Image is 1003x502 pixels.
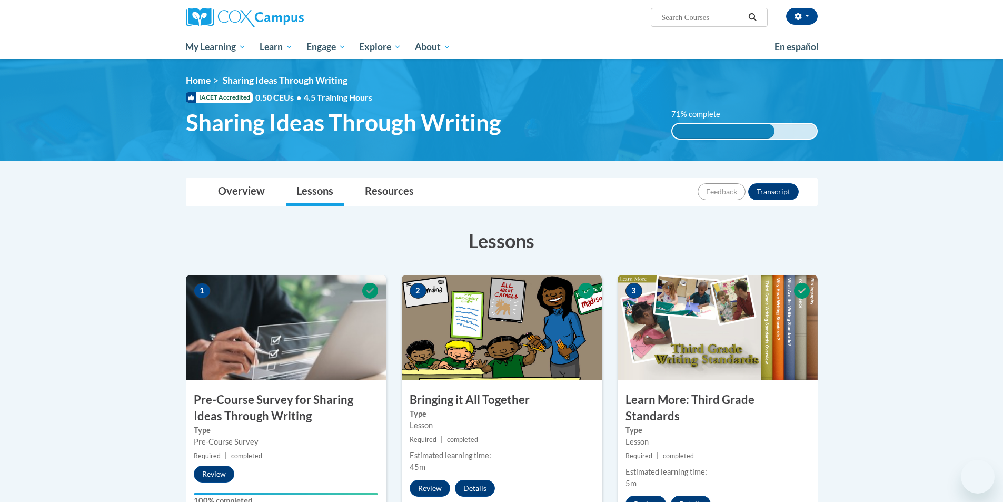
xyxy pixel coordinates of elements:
button: Details [455,480,495,497]
iframe: Button to launch messaging window [961,460,995,494]
div: Estimated learning time: [625,466,810,478]
span: • [296,92,301,102]
button: Search [744,11,760,24]
a: Resources [354,178,424,206]
span: 4.5 Training Hours [304,92,372,102]
span: 0.50 CEUs [255,92,304,103]
button: Feedback [698,183,746,200]
span: completed [231,452,262,460]
img: Course Image [186,275,386,380]
span: Engage [306,41,346,53]
span: 45m [410,462,425,471]
span: | [657,452,659,460]
span: Sharing Ideas Through Writing [223,75,347,86]
a: My Learning [179,35,253,59]
div: 71% complete [672,124,774,139]
span: My Learning [185,41,246,53]
span: Required [194,452,221,460]
button: Review [410,480,450,497]
span: Explore [359,41,401,53]
h3: Pre-Course Survey for Sharing Ideas Through Writing [186,392,386,425]
button: Review [194,466,234,483]
button: Account Settings [786,8,818,25]
div: Lesson [625,436,810,448]
input: Search Courses [660,11,744,24]
a: Home [186,75,211,86]
span: 2 [410,283,426,299]
span: Required [625,452,652,460]
span: 3 [625,283,642,299]
a: Cox Campus [186,8,386,27]
div: Estimated learning time: [410,450,594,461]
label: 71% complete [671,109,732,120]
img: Course Image [618,275,818,380]
a: En español [768,36,826,58]
h3: Lessons [186,228,818,254]
button: Transcript [748,183,799,200]
span: Learn [260,41,293,53]
h3: Learn More: Third Grade Standards [618,392,818,425]
h3: Bringing it All Together [402,392,602,408]
div: Pre-Course Survey [194,436,378,448]
img: Cox Campus [186,8,304,27]
span: completed [663,452,694,460]
a: Overview [207,178,275,206]
a: About [408,35,458,59]
img: Course Image [402,275,602,380]
div: Lesson [410,420,594,431]
div: Main menu [170,35,833,59]
a: Engage [300,35,353,59]
a: Lessons [286,178,344,206]
span: | [441,436,443,444]
span: Required [410,436,436,444]
label: Type [194,425,378,436]
span: completed [447,436,478,444]
span: 5m [625,479,637,488]
a: Learn [253,35,300,59]
div: Your progress [194,493,378,495]
label: Type [625,425,810,436]
span: About [415,41,451,53]
span: Sharing Ideas Through Writing [186,109,501,136]
span: 1 [194,283,211,299]
span: IACET Accredited [186,92,253,103]
span: En español [774,41,819,52]
a: Explore [352,35,408,59]
label: Type [410,408,594,420]
span: | [225,452,227,460]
